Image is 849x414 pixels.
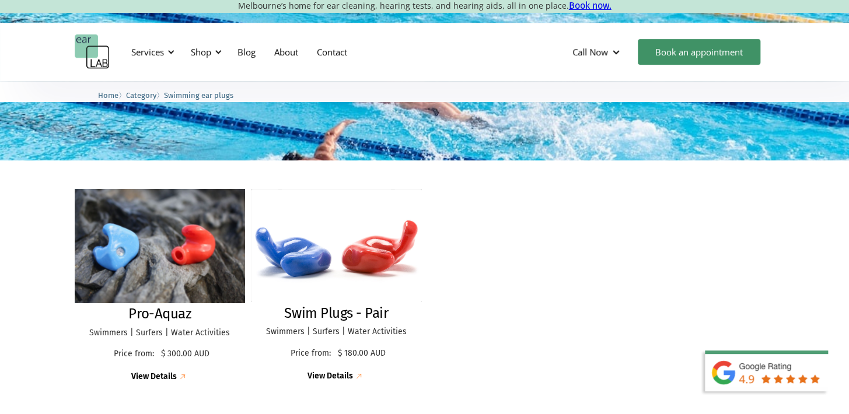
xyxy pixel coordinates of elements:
[75,34,110,69] a: home
[124,34,178,69] div: Services
[228,35,265,69] a: Blog
[86,328,234,338] p: Swimmers | Surfers | Water Activities
[126,89,156,100] a: Category
[338,349,386,359] p: $ 180.00 AUD
[251,189,422,382] a: Swim Plugs - PairSwim Plugs - PairSwimmers | Surfers | Water ActivitiesPrice from:$ 180.00 AUDVie...
[251,189,422,302] img: Swim Plugs - Pair
[638,39,760,65] a: Book an appointment
[287,349,335,359] p: Price from:
[184,34,225,69] div: Shop
[263,327,410,337] p: Swimmers | Surfers | Water Activities
[98,91,118,100] span: Home
[284,305,388,322] h2: Swim Plugs - Pair
[164,91,233,100] span: Swimming ear plugs
[131,372,177,382] div: View Details
[572,46,608,58] div: Call Now
[75,189,246,383] a: Pro-AquazPro-AquazSwimmers | Surfers | Water ActivitiesPrice from:$ 300.00 AUDView Details
[563,34,632,69] div: Call Now
[126,91,156,100] span: Category
[161,349,209,359] p: $ 300.00 AUD
[98,89,118,100] a: Home
[128,306,191,322] h2: Pro-Aquaz
[126,89,164,101] li: 〉
[164,89,233,100] a: Swimming ear plugs
[191,46,211,58] div: Shop
[98,89,126,101] li: 〉
[265,35,308,69] a: About
[308,35,357,69] a: Contact
[308,371,353,381] div: View Details
[110,349,158,359] p: Price from:
[66,183,254,308] img: Pro-Aquaz
[131,46,164,58] div: Services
